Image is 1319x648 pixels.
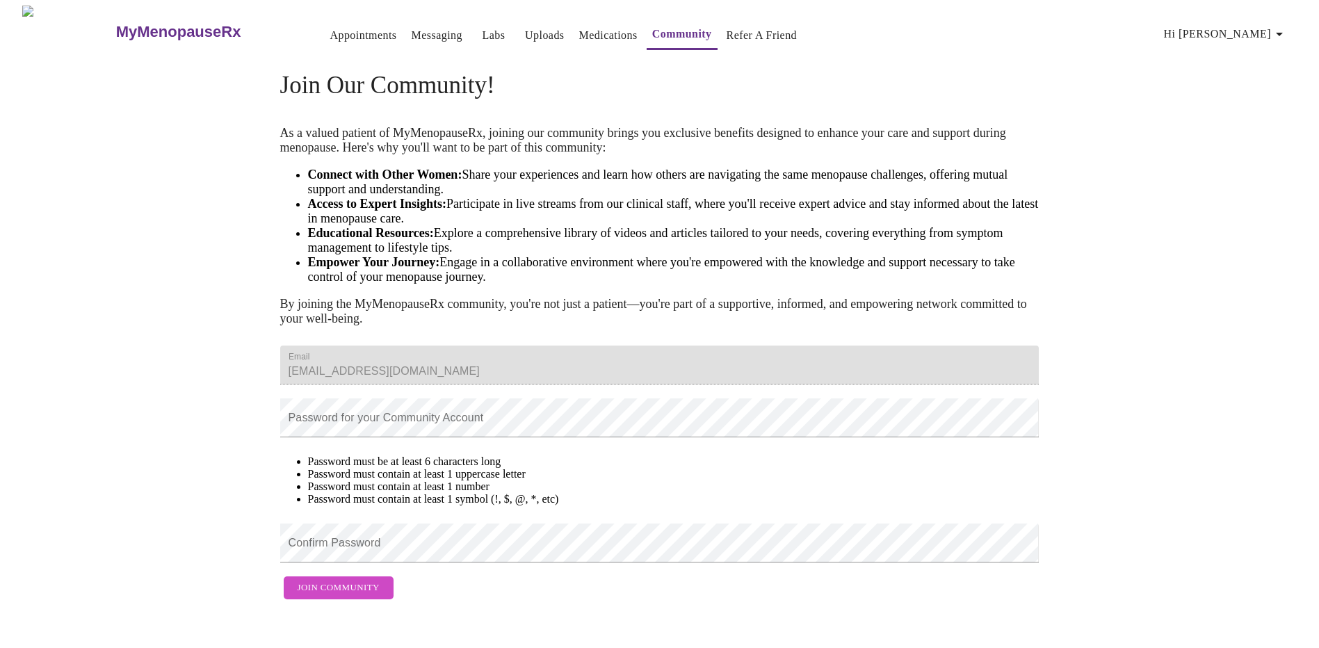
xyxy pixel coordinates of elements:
h4: Join Our Community! [280,72,1039,99]
button: Refer a Friend [721,22,803,49]
strong: Connect with Other Women: [308,168,462,181]
button: Medications [574,22,643,49]
li: Share your experiences and learn how others are navigating the same menopause challenges, offerin... [308,168,1039,197]
li: Password must contain at least 1 number [308,480,1039,493]
li: Password must contain at least 1 symbol (!, $, @, *, etc) [308,493,1039,505]
img: MyMenopauseRx Logo [22,6,114,58]
a: Uploads [525,26,565,45]
strong: Empower Your Journey: [308,255,440,269]
a: Medications [579,26,638,45]
button: Join Community [284,576,394,599]
strong: Educational Resources: [308,226,434,240]
button: Labs [471,22,516,49]
button: Hi [PERSON_NAME] [1158,20,1293,48]
li: Participate in live streams from our clinical staff, where you'll receive expert advice and stay ... [308,197,1039,226]
li: Explore a comprehensive library of videos and articles tailored to your needs, covering everythin... [308,226,1039,255]
button: Uploads [519,22,570,49]
span: Hi [PERSON_NAME] [1164,24,1288,44]
strong: Access to Expert Insights: [308,197,447,211]
button: Community [647,20,718,50]
a: Labs [483,26,505,45]
span: Join Community [298,580,380,596]
li: Engage in a collaborative environment where you're empowered with the knowledge and support neces... [308,255,1039,284]
button: Messaging [406,22,468,49]
li: Password must be at least 6 characters long [308,455,1039,468]
a: Appointments [330,26,396,45]
a: Refer a Friend [727,26,798,45]
a: MyMenopauseRx [114,8,296,56]
p: As a valued patient of MyMenopauseRx, joining our community brings you exclusive benefits designe... [280,126,1039,155]
button: Appointments [324,22,402,49]
a: Community [652,24,712,44]
h3: MyMenopauseRx [116,23,241,41]
a: Messaging [412,26,462,45]
p: By joining the MyMenopauseRx community, you're not just a patient—you're part of a supportive, in... [280,297,1039,326]
li: Password must contain at least 1 uppercase letter [308,468,1039,480]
